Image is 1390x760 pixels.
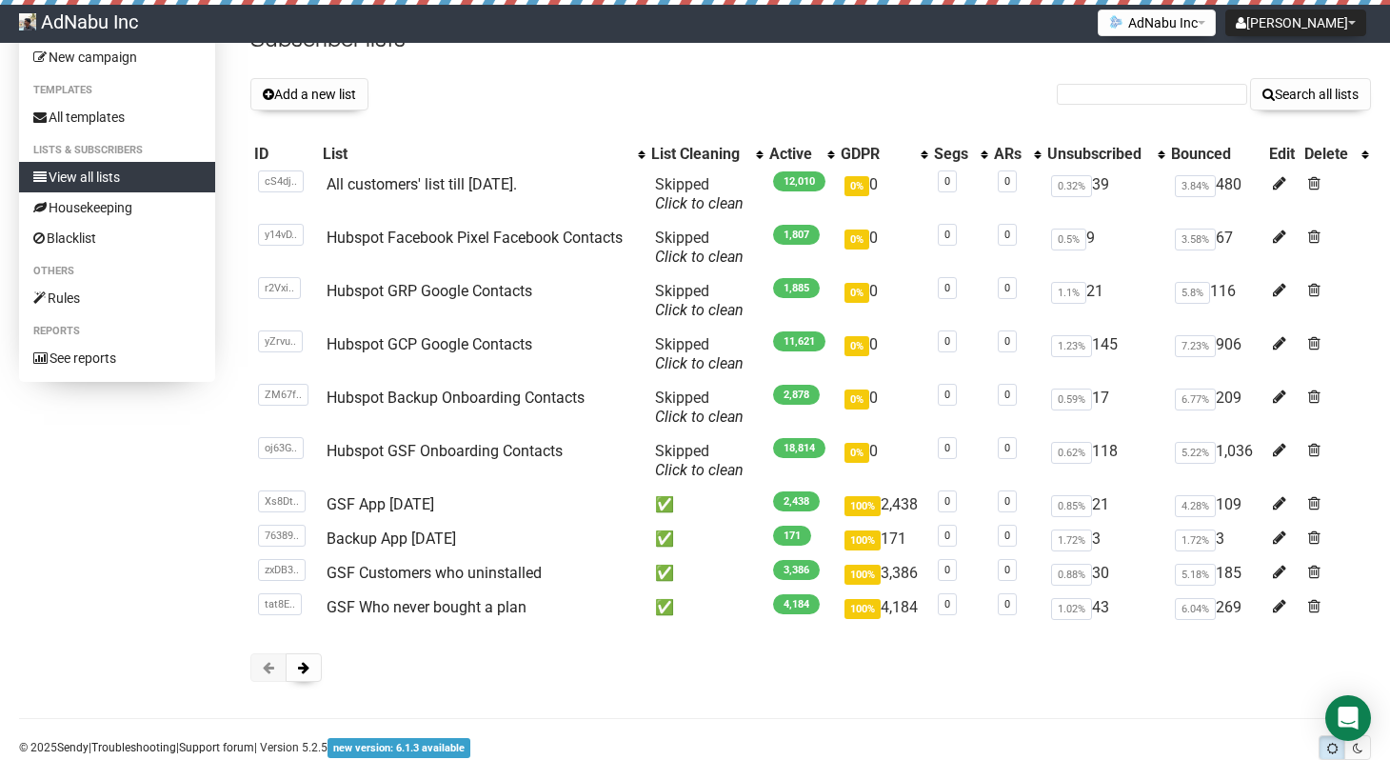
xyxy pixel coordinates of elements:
[944,175,950,188] a: 0
[327,389,585,407] a: Hubspot Backup Onboarding Contacts
[1171,145,1261,164] div: Bounced
[837,556,930,590] td: 3,386
[1167,328,1265,381] td: 906
[1051,564,1092,586] span: 0.88%
[647,488,765,522] td: ✅
[765,141,837,168] th: Active: No sort applied, activate to apply an ascending sort
[944,598,950,610] a: 0
[91,741,176,754] a: Troubleshooting
[655,389,744,426] span: Skipped
[944,389,950,401] a: 0
[837,488,930,522] td: 2,438
[647,522,765,556] td: ✅
[258,525,306,547] span: 76389..
[1043,141,1167,168] th: Unsubscribed: No sort applied, activate to apply an ascending sort
[930,141,990,168] th: Segs: No sort applied, activate to apply an ascending sort
[327,335,532,353] a: Hubspot GCP Google Contacts
[1167,141,1265,168] th: Bounced: No sort applied, sorting is disabled
[1167,381,1265,434] td: 209
[1004,598,1010,610] a: 0
[944,229,950,241] a: 0
[1051,530,1092,551] span: 1.72%
[773,491,820,511] span: 2,438
[1167,488,1265,522] td: 109
[655,301,744,319] a: Click to clean
[1047,145,1148,164] div: Unsubscribed
[1004,442,1010,454] a: 0
[327,229,623,247] a: Hubspot Facebook Pixel Facebook Contacts
[19,42,215,72] a: New campaign
[57,741,89,754] a: Sendy
[1051,229,1086,250] span: 0.5%
[258,490,306,512] span: Xs8Dt..
[250,78,368,110] button: Add a new list
[655,194,744,212] a: Click to clean
[844,230,869,250] span: 0%
[323,145,628,164] div: List
[179,741,254,754] a: Support forum
[1043,488,1167,522] td: 21
[1051,175,1092,197] span: 0.32%
[944,335,950,348] a: 0
[1175,229,1216,250] span: 3.58%
[837,328,930,381] td: 0
[1301,141,1371,168] th: Delete: No sort applied, activate to apply an ascending sort
[944,564,950,576] a: 0
[1043,168,1167,221] td: 39
[328,741,470,754] a: new version: 6.1.3 available
[837,221,930,274] td: 0
[258,384,308,406] span: ZM67f..
[258,437,304,459] span: oj63G..
[1175,175,1216,197] span: 3.84%
[1167,274,1265,328] td: 116
[773,560,820,580] span: 3,386
[19,223,215,253] a: Blacklist
[844,530,881,550] span: 100%
[647,590,765,625] td: ✅
[19,139,215,162] li: Lists & subscribers
[254,145,316,164] div: ID
[1043,590,1167,625] td: 43
[655,442,744,479] span: Skipped
[19,260,215,283] li: Others
[655,408,744,426] a: Click to clean
[944,442,950,454] a: 0
[1043,522,1167,556] td: 3
[1175,282,1210,304] span: 5.8%
[1004,229,1010,241] a: 0
[837,522,930,556] td: 171
[1175,335,1216,357] span: 7.23%
[319,141,647,168] th: List: No sort applied, activate to apply an ascending sort
[327,564,542,582] a: GSF Customers who uninstalled
[773,225,820,245] span: 1,807
[1167,168,1265,221] td: 480
[773,278,820,298] span: 1,885
[1004,564,1010,576] a: 0
[1167,522,1265,556] td: 3
[1167,590,1265,625] td: 269
[837,590,930,625] td: 4,184
[844,390,869,410] span: 0%
[655,282,744,319] span: Skipped
[655,175,744,212] span: Skipped
[19,162,215,192] a: View all lists
[1265,141,1301,168] th: Edit: No sort applied, sorting is disabled
[1043,381,1167,434] td: 17
[990,141,1043,168] th: ARs: No sort applied, activate to apply an ascending sort
[327,495,434,513] a: GSF App [DATE]
[1175,495,1216,517] span: 4.28%
[1175,530,1216,551] span: 1.72%
[1043,274,1167,328] td: 21
[1004,335,1010,348] a: 0
[1043,221,1167,274] td: 9
[655,248,744,266] a: Click to clean
[837,434,930,488] td: 0
[258,330,303,352] span: yZrvu..
[844,599,881,619] span: 100%
[773,385,820,405] span: 2,878
[258,224,304,246] span: y14vD..
[844,176,869,196] span: 0%
[1269,145,1297,164] div: Edit
[1051,598,1092,620] span: 1.02%
[19,79,215,102] li: Templates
